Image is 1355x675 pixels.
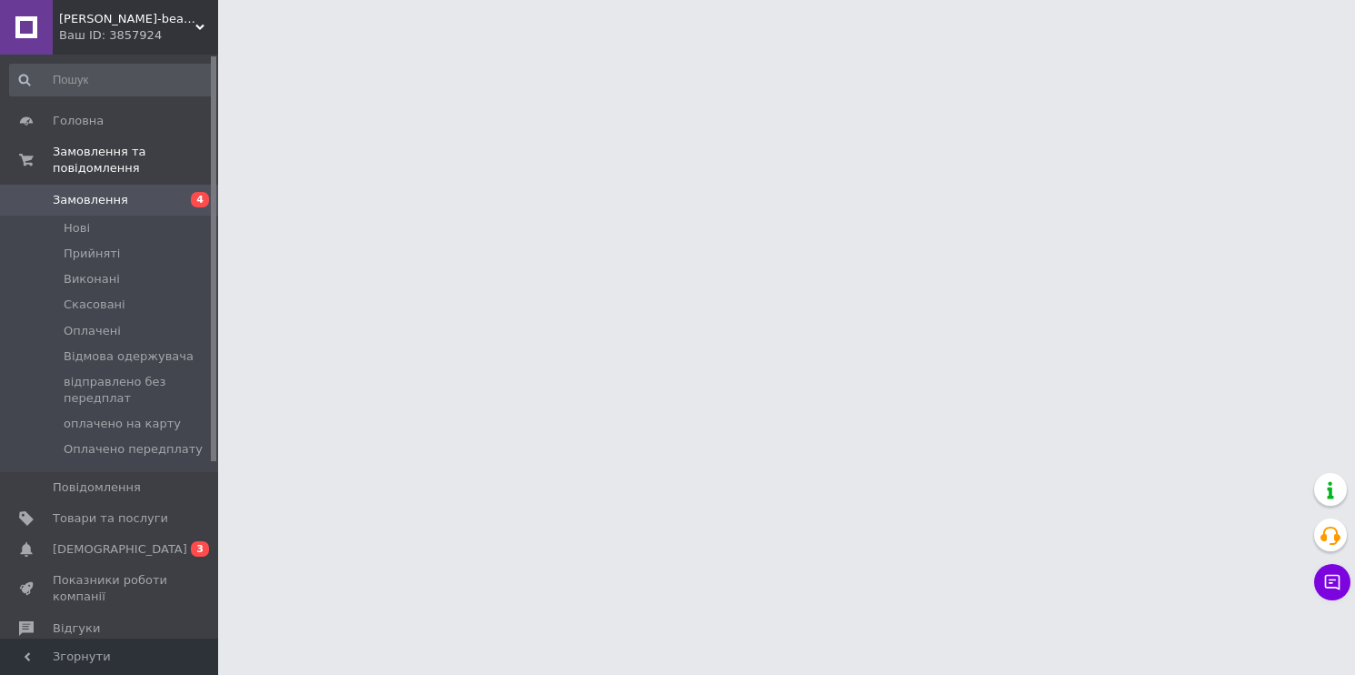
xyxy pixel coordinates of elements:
[64,271,120,287] span: Виконані
[53,541,187,558] span: [DEMOGRAPHIC_DATA]
[53,144,218,176] span: Замовлення та повідомлення
[53,113,104,129] span: Головна
[191,192,209,207] span: 4
[53,572,168,605] span: Показники роботи компанії
[64,323,121,339] span: Оплачені
[64,220,90,237] span: Нові
[64,246,120,262] span: Прийняті
[59,27,218,44] div: Ваш ID: 3857924
[53,192,128,208] span: Замовлення
[9,64,214,96] input: Пошук
[59,11,195,27] span: Nadin-beauty
[53,479,141,496] span: Повідомлення
[64,374,213,407] span: відправлено без передплат
[64,348,194,365] span: Відмова одержувача
[64,441,203,458] span: Оплачено передплату
[64,297,125,313] span: Скасовані
[53,510,168,527] span: Товари та послуги
[53,620,100,637] span: Відгуки
[1314,564,1350,600] button: Чат з покупцем
[64,416,181,432] span: оплачено на карту
[191,541,209,557] span: 3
